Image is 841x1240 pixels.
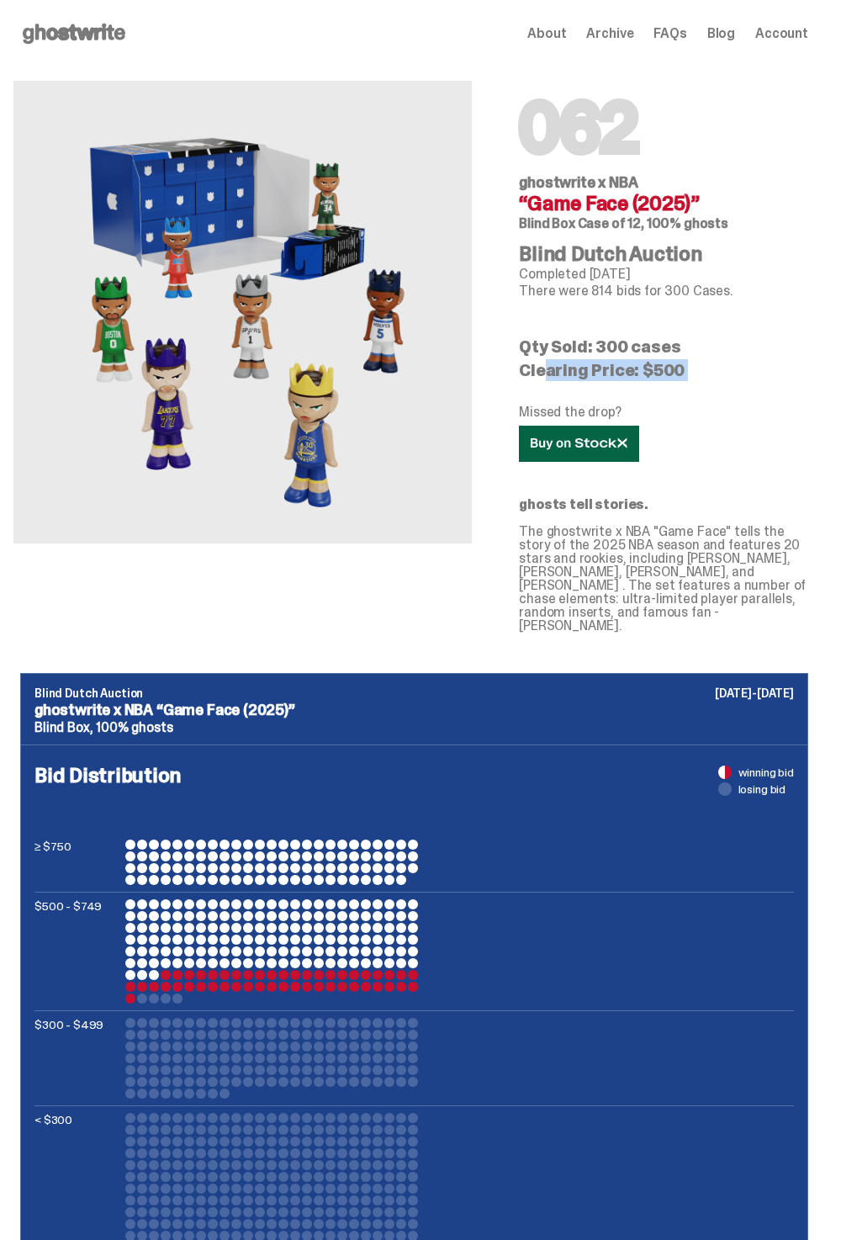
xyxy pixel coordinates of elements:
[738,783,786,795] span: losing bid
[527,27,566,40] a: About
[586,27,633,40] a: Archive
[34,840,119,885] p: ≥ $750
[519,525,808,633] p: The ghostwrite x NBA "Game Face" tells the story of the 2025 NBA season and features 20 stars and...
[519,94,808,162] h1: 062
[34,1018,119,1099] p: $300 - $499
[519,284,808,298] p: There were 814 bids for 300 Cases.
[715,687,794,699] p: [DATE]-[DATE]
[519,193,808,214] h4: “Game Face (2025)”
[519,215,575,232] span: Blind Box
[34,718,93,736] span: Blind Box,
[653,27,686,40] a: FAQs
[34,899,119,1004] p: $500 - $749
[34,687,794,699] p: Blind Dutch Auction
[58,81,428,543] img: NBA&ldquo;Game Face (2025)&rdquo;
[519,362,808,379] p: Clearing Price: $500
[519,172,637,193] span: ghostwrite x NBA
[34,702,794,718] p: ghostwrite x NBA “Game Face (2025)”
[96,718,172,736] span: 100% ghosts
[519,405,808,419] p: Missed the drop?
[34,766,794,840] h4: Bid Distribution
[519,268,808,281] p: Completed [DATE]
[707,27,735,40] a: Blog
[519,338,808,355] p: Qty Sold: 300 cases
[738,766,794,778] span: winning bid
[755,27,808,40] a: Account
[578,215,728,232] span: Case of 12, 100% ghosts
[519,244,808,264] h4: Blind Dutch Auction
[519,498,808,511] p: ghosts tell stories.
